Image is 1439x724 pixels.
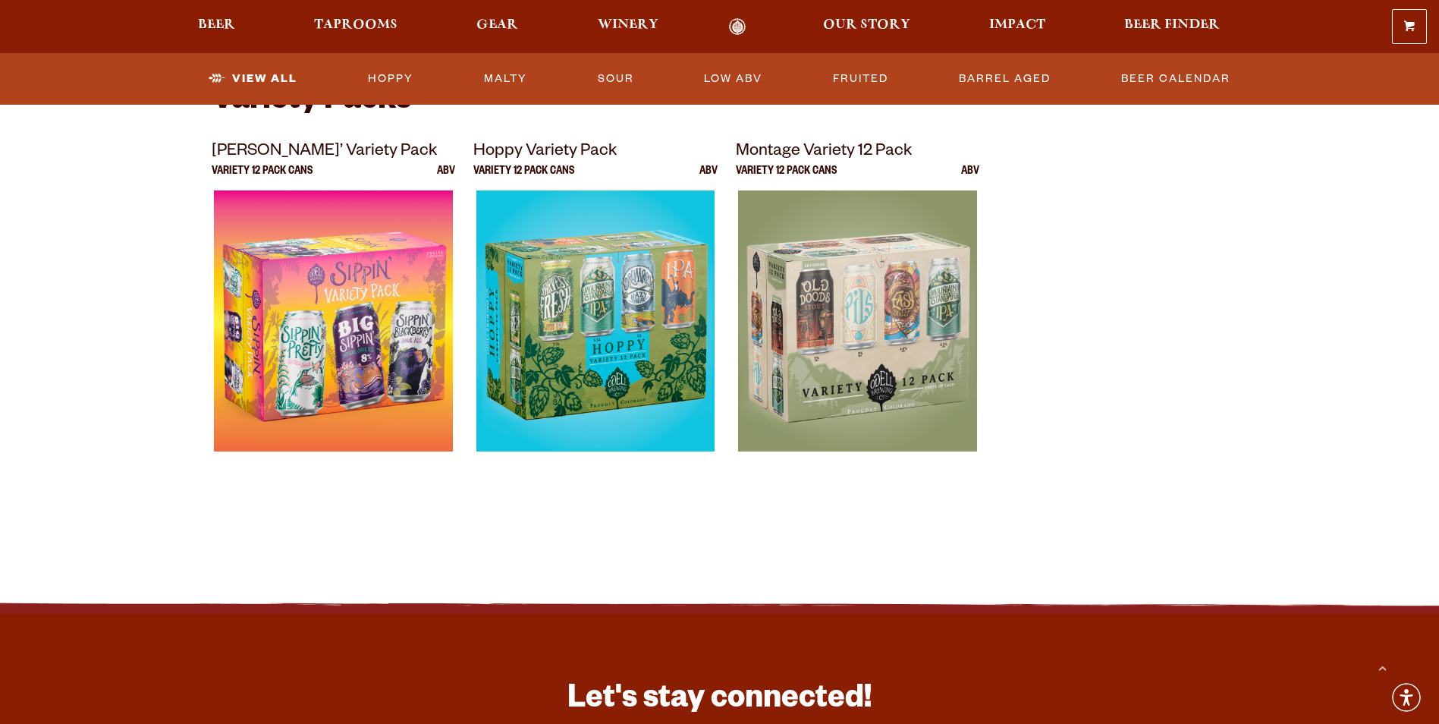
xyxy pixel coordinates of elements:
a: Sour [592,61,640,96]
p: Montage Variety 12 Pack [736,139,980,166]
a: Our Story [813,18,920,36]
a: Hoppy [362,61,419,96]
a: Montage Variety 12 Pack Variety 12 Pack Cans ABV Montage Variety 12 Pack Montage Variety 12 Pack [736,139,980,570]
p: ABV [961,166,979,190]
p: [PERSON_NAME]’ Variety Pack [212,139,456,166]
a: Hoppy Variety Pack Variety 12 Pack Cans ABV Hoppy Variety Pack Hoppy Variety Pack [473,139,718,570]
a: Winery [588,18,668,36]
span: Beer Finder [1124,19,1220,31]
img: Sippin’ Variety Pack [214,190,452,570]
span: Taprooms [314,19,397,31]
p: ABV [437,166,455,190]
a: Malty [478,61,533,96]
p: ABV [699,166,718,190]
p: Hoppy Variety Pack [473,139,718,166]
img: Hoppy Variety Pack [476,190,715,570]
a: Impact [979,18,1055,36]
div: Accessibility Menu [1390,681,1423,714]
span: Winery [598,19,658,31]
a: Beer [188,18,245,36]
a: Odell Home [709,18,766,36]
a: Barrel Aged [953,61,1057,96]
a: View All [203,61,303,96]
p: Variety 12 Pack Cans [736,166,837,190]
a: Scroll to top [1363,648,1401,686]
h3: Let's stay connected! [515,679,925,724]
p: Variety 12 Pack Cans [473,166,574,190]
a: Taprooms [304,18,407,36]
a: [PERSON_NAME]’ Variety Pack Variety 12 Pack Cans ABV Sippin’ Variety Pack Sippin’ Variety Pack [212,139,456,570]
a: Low ABV [698,61,768,96]
span: Beer [198,19,235,31]
a: Gear [467,18,528,36]
a: Beer Finder [1114,18,1230,36]
img: Montage Variety 12 Pack [738,190,976,570]
a: Beer Calendar [1115,61,1236,96]
span: Our Story [823,19,910,31]
a: Fruited [827,61,894,96]
span: Impact [989,19,1045,31]
p: Variety 12 Pack Cans [212,166,313,190]
span: Gear [476,19,518,31]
